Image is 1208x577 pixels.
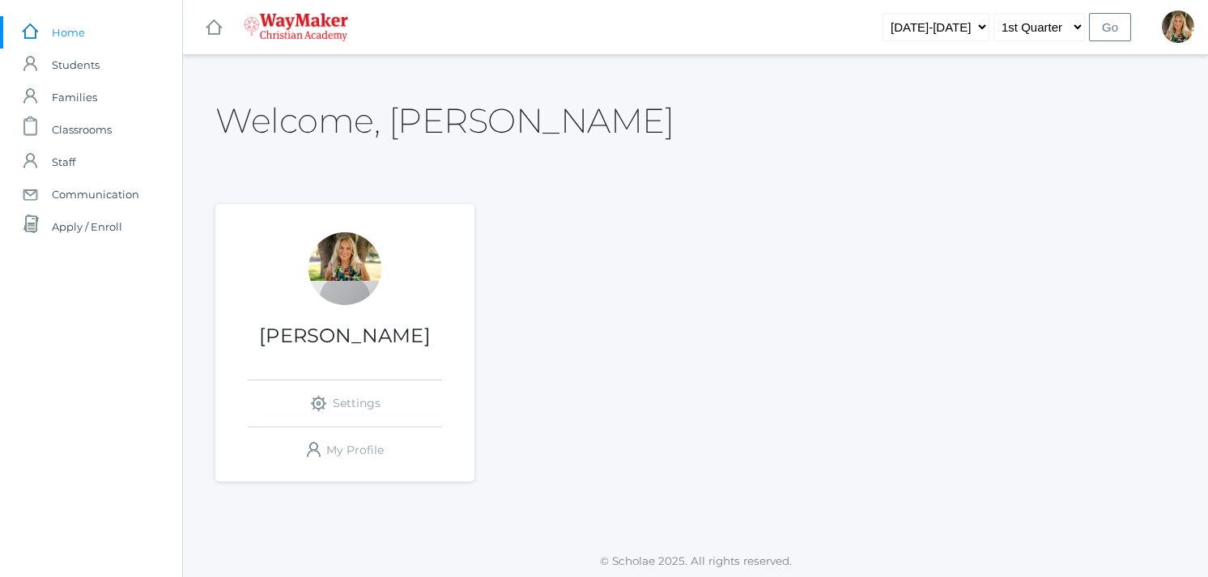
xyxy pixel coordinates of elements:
h1: [PERSON_NAME] [215,325,474,346]
input: Go [1089,13,1131,41]
h2: Welcome, [PERSON_NAME] [215,102,674,139]
span: Communication [52,178,139,210]
img: 4_waymaker-logo-stack-white.png [244,13,348,41]
span: Families [52,81,97,113]
div: Claudia Marosz [1162,11,1194,43]
div: Claudia Marosz [308,232,381,305]
span: Apply / Enroll [52,210,122,243]
a: Settings [248,380,442,426]
p: © Scholae 2025. All rights reserved. [183,553,1208,569]
span: Staff [52,146,75,178]
span: Students [52,49,100,81]
a: My Profile [248,427,442,473]
span: Classrooms [52,113,112,146]
span: Home [52,16,85,49]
